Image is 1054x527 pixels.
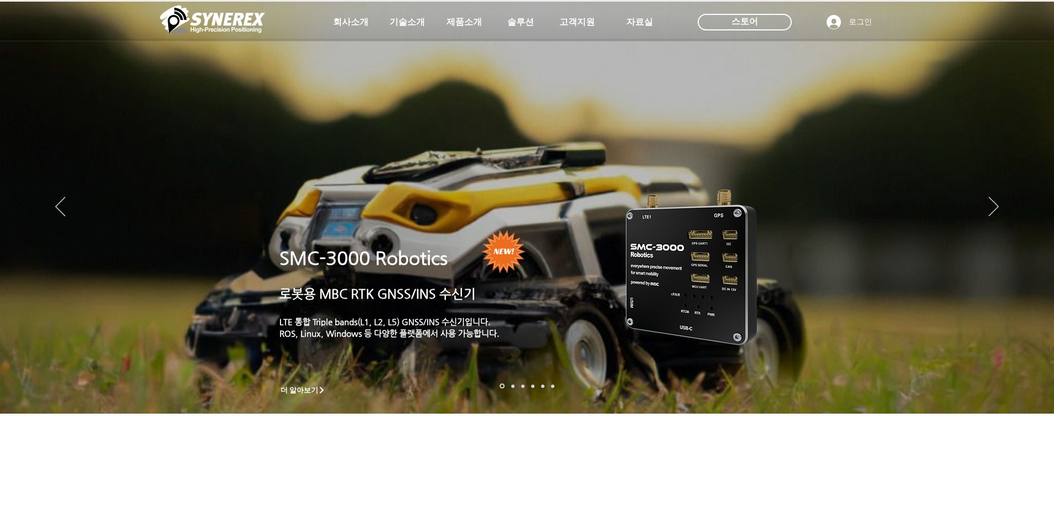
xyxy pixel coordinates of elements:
[610,173,773,358] img: KakaoTalk_20241224_155801212.png
[55,197,65,218] button: 이전
[493,11,548,33] a: 솔루션
[612,11,667,33] a: 자료실
[446,17,482,28] span: 제품소개
[390,17,425,28] span: 기술소개
[281,385,319,395] span: 더 알아보기
[731,15,758,28] span: 스토어
[507,17,534,28] span: 솔루션
[437,11,492,33] a: 제품소개
[559,17,595,28] span: 고객지원
[845,17,876,28] span: 로그인
[511,384,515,388] a: 드론 8 - SMC 2000
[380,11,435,33] a: 기술소개
[160,3,265,36] img: 씨너렉스_White_simbol_대지 1.png
[333,17,368,28] span: 회사소개
[626,17,653,28] span: 자료실
[698,14,792,30] div: 스토어
[500,384,505,389] a: 로봇- SMC 2000
[549,11,605,33] a: 고객지원
[551,384,554,388] a: 정밀농업
[496,384,558,389] nav: 슬라이드
[279,328,500,338] a: ROS, Linux, Windows 등 다양한 플랫폼에서 사용 가능합니다.
[531,384,534,388] a: 자율주행
[819,12,880,33] button: 로그인
[323,11,378,33] a: 회사소개
[521,384,525,388] a: 측량 IoT
[541,384,544,388] a: 로봇
[279,286,476,301] a: 로봇용 MBC RTK GNSS/INS 수신기
[989,197,999,218] button: 다음
[279,317,491,326] a: LTE 통합 Triple bands(L1, L2, L5) GNSS/INS 수신기입니다.
[279,248,448,269] a: SMC-3000 Robotics
[276,383,331,397] a: 더 알아보기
